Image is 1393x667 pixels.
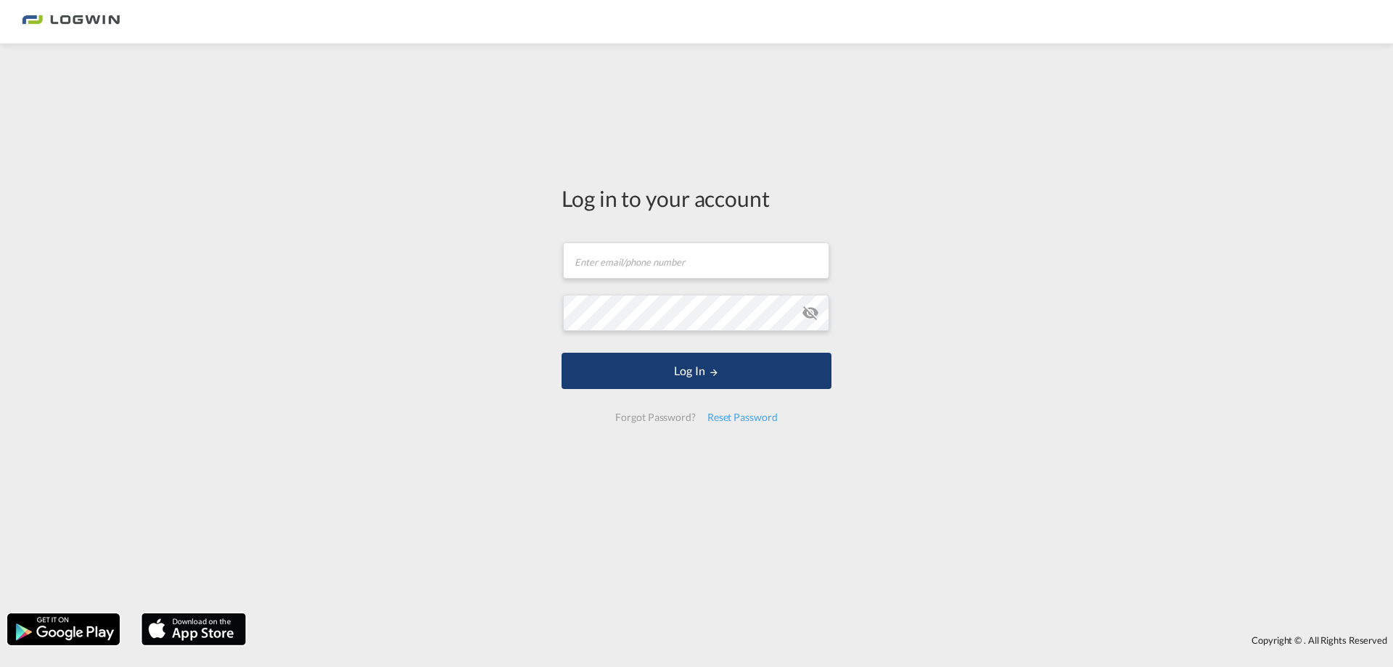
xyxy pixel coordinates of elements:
button: LOGIN [562,353,831,389]
div: Reset Password [702,404,784,430]
div: Forgot Password? [609,404,701,430]
img: 2761ae10d95411efa20a1f5e0282d2d7.png [22,6,120,38]
img: apple.png [140,612,247,647]
input: Enter email/phone number [563,242,829,279]
md-icon: icon-eye-off [802,304,819,322]
div: Log in to your account [562,183,831,213]
div: Copyright © . All Rights Reserved [253,628,1393,652]
img: google.png [6,612,121,647]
